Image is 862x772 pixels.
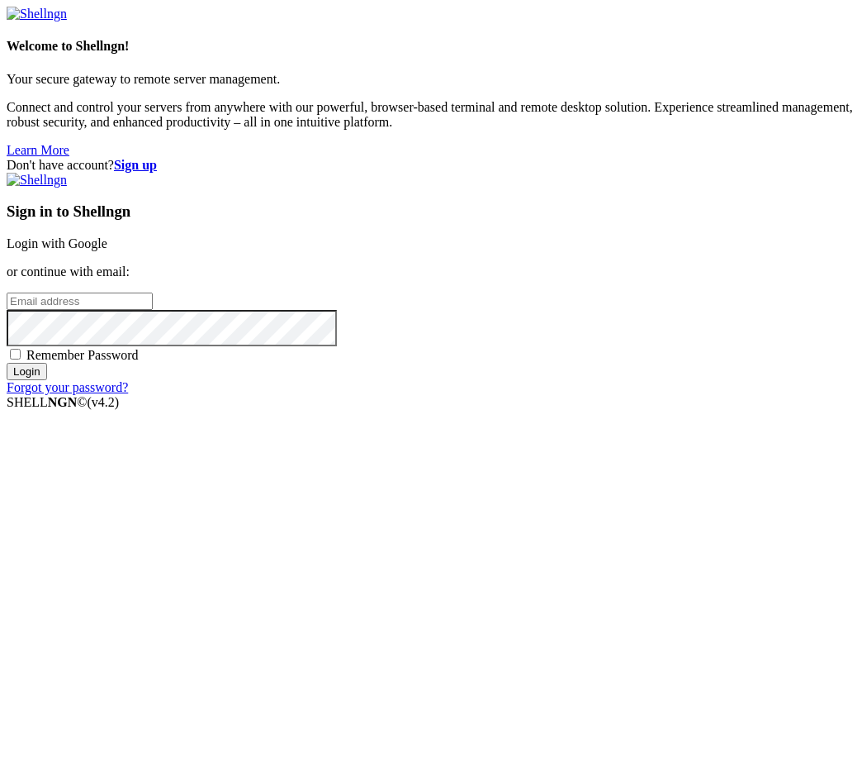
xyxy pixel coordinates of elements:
img: Shellngn [7,7,67,21]
span: Remember Password [26,348,139,362]
a: Learn More [7,143,69,157]
p: Your secure gateway to remote server management. [7,72,855,87]
div: Don't have account? [7,158,855,173]
input: Email address [7,293,153,310]
a: Forgot your password? [7,380,128,394]
input: Login [7,363,47,380]
p: Connect and control your servers from anywhere with our powerful, browser-based terminal and remo... [7,100,855,130]
img: Shellngn [7,173,67,188]
span: SHELL © [7,395,119,409]
h4: Welcome to Shellngn! [7,39,855,54]
a: Login with Google [7,236,107,250]
b: NGN [48,395,78,409]
p: or continue with email: [7,264,855,279]
span: 4.2.0 [88,395,120,409]
h3: Sign in to Shellngn [7,203,855,221]
input: Remember Password [10,349,21,360]
a: Sign up [114,158,157,172]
